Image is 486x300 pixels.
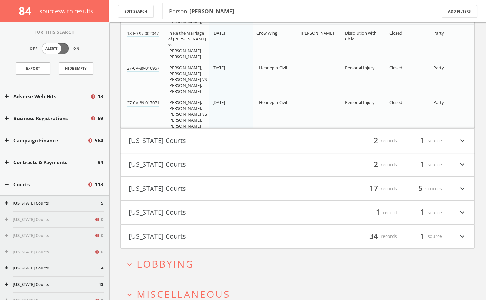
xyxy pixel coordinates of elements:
span: 564 [95,137,103,144]
div: records [359,183,397,194]
span: 4 [101,265,103,271]
span: Closed [389,100,403,105]
button: Courts [5,181,87,188]
span: 13 [98,93,103,100]
span: Party [433,30,444,36]
span: Crow Wing [256,30,277,36]
a: 27-CV-89-016957 [127,65,159,72]
a: 18-F0-97-002047 [127,31,159,37]
span: 2 [371,135,381,146]
i: expand_more [125,290,134,299]
button: expand_moreLobbying [125,259,475,269]
span: 17 [367,183,381,194]
i: expand_more [125,260,134,269]
span: Off [30,46,38,51]
span: 1 [418,207,428,218]
button: Contracts & Payments [5,159,98,166]
span: 0 [101,233,103,239]
span: -- [301,65,303,71]
button: [US_STATE] Courts [5,281,99,288]
span: - Hennepin Civil [256,100,287,105]
button: Add Filters [442,5,477,18]
i: expand_more [458,159,466,170]
span: Personal Injury [345,65,375,71]
span: 84 [19,3,37,18]
button: Adverse Web Hits [5,93,90,100]
a: 27-CV-89-017071 [127,100,159,107]
span: Lobbying [137,257,194,270]
button: [US_STATE] Courts [5,233,94,239]
button: Hide Empty [59,62,93,75]
div: sources [404,183,442,194]
span: Dissolution with Child [345,30,377,42]
span: 13 [99,281,103,288]
span: 94 [98,159,103,166]
a: Export [16,62,50,75]
span: Party [433,100,444,105]
span: source s with results [39,7,93,15]
span: Person [169,7,234,15]
button: [US_STATE] Courts [129,183,298,194]
span: 34 [367,231,381,242]
button: [US_STATE] Courts [129,159,298,170]
span: 0 [101,216,103,223]
span: 69 [98,115,103,122]
button: [US_STATE] Courts [5,249,94,255]
div: source [404,207,442,218]
span: 1 [418,231,428,242]
span: [PERSON_NAME] [301,30,334,36]
i: expand_more [458,231,466,242]
div: source [404,159,442,170]
span: [DATE] [213,100,225,105]
span: In Re the Marriage of [PERSON_NAME] vs. [PERSON_NAME] [PERSON_NAME] [168,30,206,59]
div: records [359,135,397,146]
span: Personal Injury [345,100,375,105]
span: [DATE] [213,65,225,71]
i: expand_more [458,135,466,146]
div: source [404,135,442,146]
span: Closed [389,65,403,71]
span: [DATE] [213,30,225,36]
i: expand_more [458,207,466,218]
button: [US_STATE] Courts [129,231,298,242]
span: 0 [101,249,103,255]
i: expand_more [458,183,466,194]
div: records [359,159,397,170]
span: For This Search [30,29,80,36]
span: [PERSON_NAME],[PERSON_NAME],[PERSON_NAME] VS [PERSON_NAME],[PERSON_NAME] [168,65,207,94]
button: Campaign Finance [5,137,87,144]
button: [US_STATE] Courts [5,265,101,271]
span: 2 [371,159,381,170]
span: 5 [415,183,425,194]
div: source [404,231,442,242]
span: Party [433,65,444,71]
button: Edit Search [118,5,153,18]
button: [US_STATE] Courts [129,207,298,218]
button: expand_moreMiscellaneous [125,289,475,299]
button: [US_STATE] Courts [5,200,101,207]
span: 1 [418,135,428,146]
button: [US_STATE] Courts [5,216,94,223]
button: [US_STATE] Courts [129,135,298,146]
span: 1 [418,159,428,170]
button: Business Registrations [5,115,90,122]
span: -- [301,100,303,105]
span: On [73,46,80,51]
span: Closed [389,30,403,36]
span: 113 [95,181,103,188]
span: [PERSON_NAME],[PERSON_NAME],[PERSON_NAME] VS [PERSON_NAME],[PERSON_NAME] [168,100,207,129]
b: [PERSON_NAME] [189,7,234,15]
span: 5 [101,200,103,207]
span: - Hennepin Civil [256,65,287,71]
div: records [359,231,397,242]
span: 1 [373,207,383,218]
div: record [359,207,397,218]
